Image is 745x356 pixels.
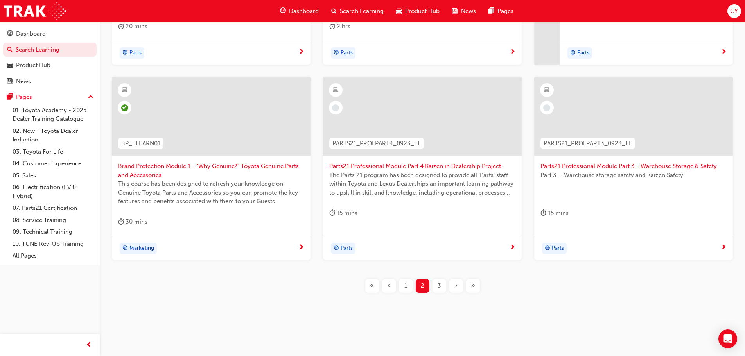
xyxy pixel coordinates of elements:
span: learningResourceType_ELEARNING-icon [122,85,127,95]
a: 07. Parts21 Certification [9,202,97,214]
span: Brand Protection Module 1 - "Why Genuine?" Toyota Genuine Parts and Accessories [118,162,304,179]
span: The Parts 21 program has been designed to provide all 'Parts' staff within Toyota and Lexus Deale... [329,171,515,197]
span: next-icon [510,244,515,251]
a: PARTS21_PROFPART3_0923_ELParts21 Professional Module Part 3 - Warehouse Storage & SafetyPart 3 – ... [534,77,733,260]
span: next-icon [721,49,727,56]
div: Dashboard [16,29,46,38]
span: 1 [404,281,407,290]
span: news-icon [7,78,13,85]
span: » [471,281,475,290]
span: learningResourceType_ELEARNING-icon [544,85,549,95]
span: Parts21 Professional Module Part 4 Kaizen in Dealership Project [329,162,515,171]
span: learningRecordVerb_NONE-icon [543,104,550,111]
span: up-icon [88,92,93,102]
div: Product Hub [16,61,50,70]
button: Page 3 [431,279,448,293]
div: 15 mins [329,208,357,218]
span: car-icon [7,62,13,69]
span: CY [730,7,738,16]
span: Dashboard [289,7,319,16]
a: 03. Toyota For Life [9,146,97,158]
span: target-icon [570,48,576,58]
span: guage-icon [280,6,286,16]
span: 3 [438,281,441,290]
div: 20 mins [118,21,147,31]
span: next-icon [721,244,727,251]
span: learningResourceType_ELEARNING-icon [333,85,338,95]
a: 09. Technical Training [9,226,97,238]
span: car-icon [396,6,402,16]
button: Last page [465,279,481,293]
a: 05. Sales [9,170,97,182]
a: PARTS21_PROFPART4_0923_ELParts21 Professional Module Part 4 Kaizen in Dealership ProjectThe Parts... [323,77,522,260]
span: Parts [341,48,353,57]
span: prev-icon [86,340,92,350]
a: News [3,74,97,89]
span: PARTS21_PROFPART3_0923_EL [544,139,632,148]
span: target-icon [334,243,339,254]
button: First page [364,279,381,293]
span: search-icon [331,6,337,16]
a: 10. TUNE Rev-Up Training [9,238,97,250]
span: next-icon [298,244,304,251]
a: Product Hub [3,58,97,73]
img: Trak [4,2,66,20]
button: Page 1 [397,279,414,293]
span: pages-icon [7,94,13,101]
span: Parts [552,244,564,253]
button: Pages [3,90,97,104]
button: DashboardSearch LearningProduct HubNews [3,25,97,90]
span: duration-icon [540,208,546,218]
button: Next page [448,279,465,293]
a: All Pages [9,250,97,262]
span: next-icon [510,49,515,56]
div: 30 mins [118,217,147,227]
a: 01. Toyota Academy - 2025 Dealer Training Catalogue [9,104,97,125]
a: 08. Service Training [9,214,97,226]
span: BP_ELEARN01 [121,139,160,148]
a: Dashboard [3,27,97,41]
span: duration-icon [118,217,124,227]
a: guage-iconDashboard [274,3,325,19]
a: 02. New - Toyota Dealer Induction [9,125,97,146]
span: This course has been designed to refresh your knowledge on Genuine Toyota Parts and Accessories s... [118,179,304,206]
a: 04. Customer Experience [9,157,97,170]
span: target-icon [122,243,128,254]
span: target-icon [334,48,339,58]
a: pages-iconPages [482,3,520,19]
span: « [370,281,374,290]
a: 06. Electrification (EV & Hybrid) [9,181,97,202]
span: guage-icon [7,30,13,38]
span: Pages [497,7,513,16]
span: search-icon [7,47,13,54]
button: CY [727,4,741,18]
span: Parts21 Professional Module Part 3 - Warehouse Storage & Safety [540,162,727,171]
a: search-iconSearch Learning [325,3,390,19]
span: Parts [341,244,353,253]
span: news-icon [452,6,458,16]
a: car-iconProduct Hub [390,3,446,19]
span: duration-icon [329,208,335,218]
span: 2 [421,281,424,290]
span: News [461,7,476,16]
span: next-icon [298,49,304,56]
span: duration-icon [329,21,335,31]
span: Part 3 – Warehouse storage safety and Kaizen Safety [540,171,727,180]
span: duration-icon [118,21,124,31]
a: BP_ELEARN01Brand Protection Module 1 - "Why Genuine?" Toyota Genuine Parts and AccessoriesThis co... [112,77,311,260]
span: learningRecordVerb_COMPLETE-icon [121,104,128,111]
span: Search Learning [340,7,384,16]
span: ‹ [388,281,390,290]
span: › [455,281,458,290]
div: Open Intercom Messenger [718,329,737,348]
div: Pages [16,93,32,102]
div: 2 hrs [329,21,350,31]
button: Previous page [381,279,397,293]
span: learningRecordVerb_NONE-icon [332,104,339,111]
a: Search Learning [3,43,97,57]
div: 15 mins [540,208,569,218]
span: Marketing [129,244,154,253]
a: news-iconNews [446,3,482,19]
